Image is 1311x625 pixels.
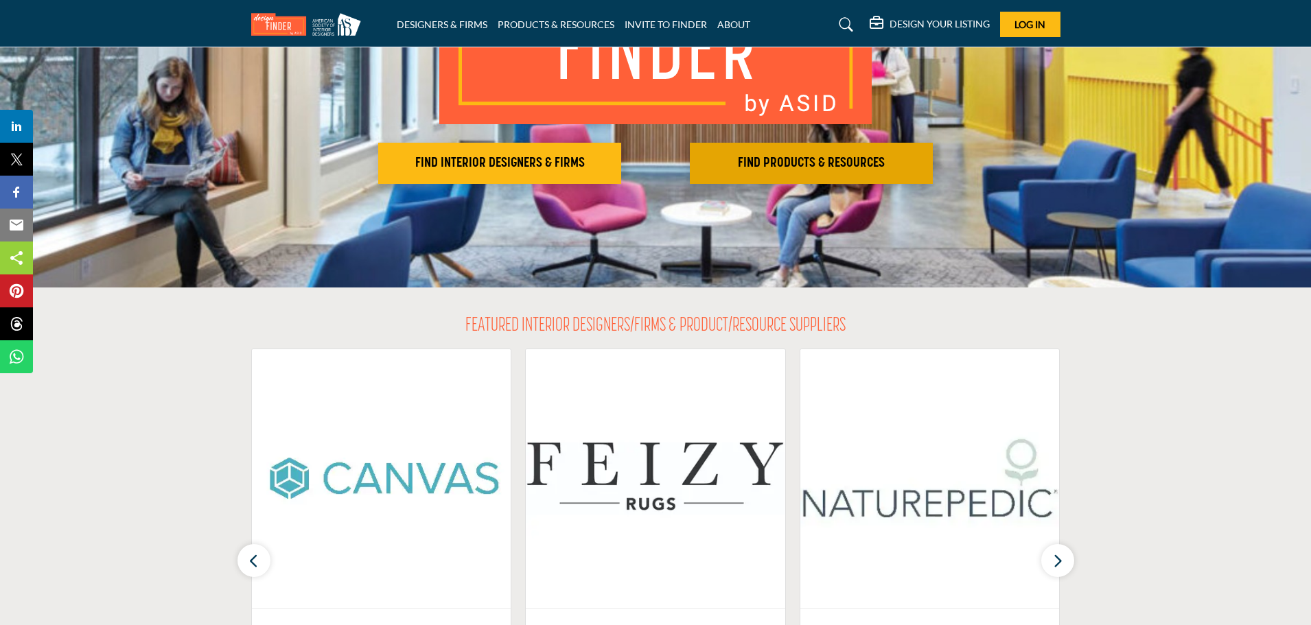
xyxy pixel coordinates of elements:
a: INVITE TO FINDER [625,19,707,30]
button: FIND PRODUCTS & RESOURCES [690,143,933,184]
h5: DESIGN YOUR LISTING [890,18,990,30]
a: DESIGNERS & FIRMS [397,19,487,30]
img: Feizy Import & Export [526,349,785,608]
img: Canvas [252,349,511,608]
a: ABOUT [717,19,750,30]
h2: FIND INTERIOR DESIGNERS & FIRMS [382,155,617,172]
div: DESIGN YOUR LISTING [870,16,990,33]
a: PRODUCTS & RESOURCES [498,19,614,30]
img: Site Logo [251,13,368,36]
img: Naturepedic [800,349,1060,608]
button: Log In [1000,12,1060,37]
a: Search [826,14,862,36]
h2: FIND PRODUCTS & RESOURCES [694,155,929,172]
h2: FEATURED INTERIOR DESIGNERS/FIRMS & PRODUCT/RESOURCE SUPPLIERS [465,315,846,338]
span: Log In [1014,19,1045,30]
button: FIND INTERIOR DESIGNERS & FIRMS [378,143,621,184]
